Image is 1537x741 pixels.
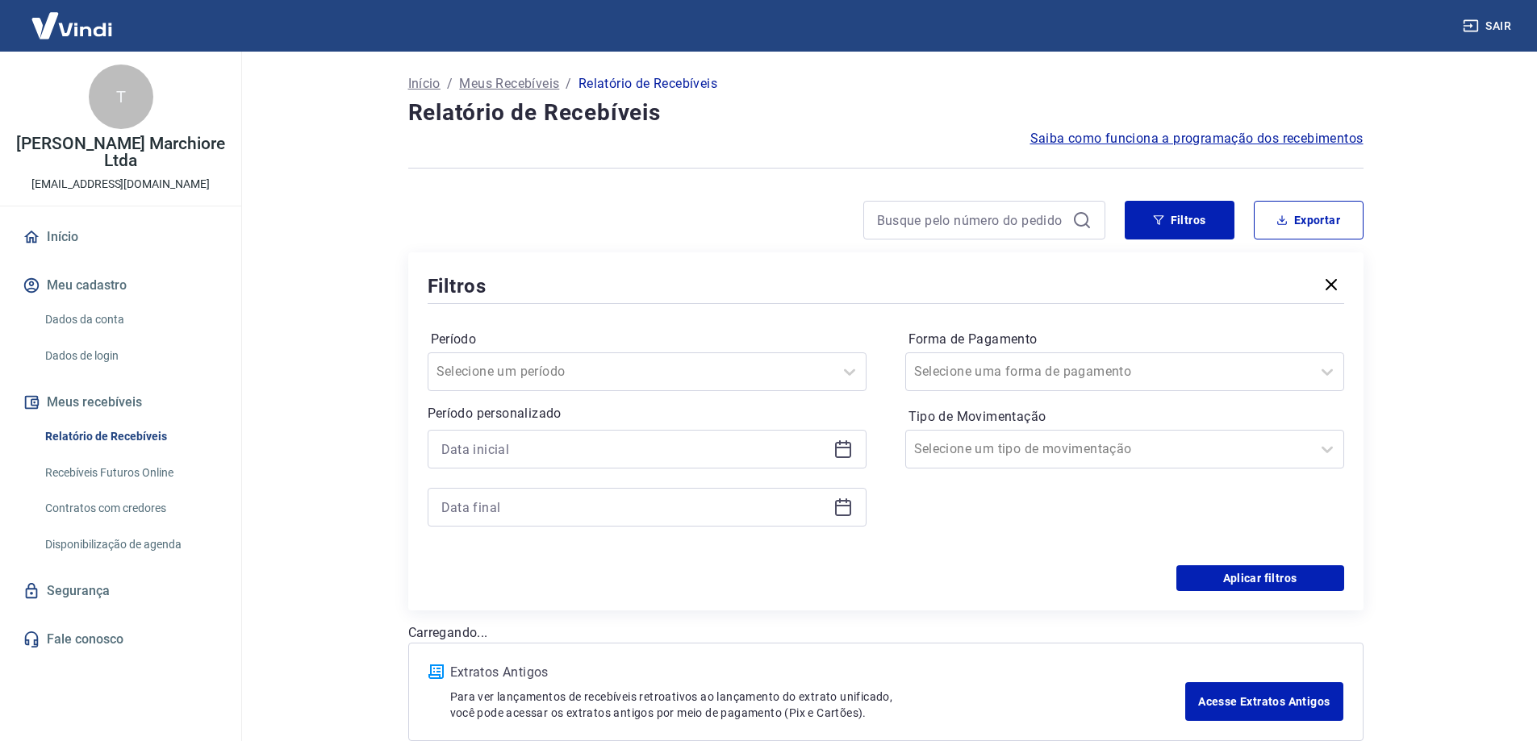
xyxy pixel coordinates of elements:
a: Fale conosco [19,622,222,657]
a: Disponibilização de agenda [39,528,222,561]
label: Forma de Pagamento [908,330,1341,349]
img: ícone [428,664,444,679]
h4: Relatório de Recebíveis [408,97,1364,129]
a: Contratos com credores [39,492,222,525]
button: Sair [1460,11,1518,41]
button: Meu cadastro [19,268,222,303]
p: / [566,74,571,94]
p: Carregando... [408,623,1364,643]
label: Tipo de Movimentação [908,407,1341,427]
input: Busque pelo número do pedido [877,208,1066,232]
div: T [89,65,153,129]
a: Dados da conta [39,303,222,336]
p: Extratos Antigos [450,663,1186,682]
a: Acesse Extratos Antigos [1185,682,1343,721]
a: Recebíveis Futuros Online [39,456,222,489]
p: Período personalizado [428,404,867,423]
button: Exportar [1254,201,1364,239]
a: Saiba como funciona a programação dos recebimentos [1030,129,1364,148]
button: Aplicar filtros [1176,565,1344,591]
p: Para ver lançamentos de recebíveis retroativos ao lançamento do extrato unificado, você pode aces... [450,689,1186,721]
a: Meus Recebíveis [459,74,559,94]
button: Meus recebíveis [19,385,222,420]
a: Relatório de Recebíveis [39,420,222,453]
h5: Filtros [428,273,487,299]
p: Relatório de Recebíveis [578,74,717,94]
label: Período [431,330,863,349]
button: Filtros [1125,201,1234,239]
p: / [447,74,453,94]
a: Segurança [19,573,222,609]
input: Data inicial [441,437,827,461]
a: Início [19,219,222,255]
a: Início [408,74,441,94]
input: Data final [441,495,827,519]
img: Vindi [19,1,124,50]
p: [PERSON_NAME] Marchiore Ltda [13,135,228,169]
a: Dados de login [39,339,222,373]
p: [EMAIL_ADDRESS][DOMAIN_NAME] [31,176,210,193]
